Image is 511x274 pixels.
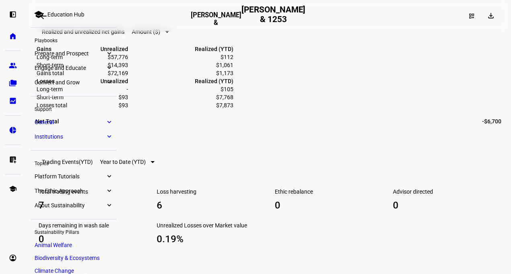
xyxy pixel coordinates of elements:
[35,188,105,194] span: The Ethic Approach
[9,61,17,70] eth-mat-symbol: group
[105,133,112,141] eth-mat-symbol: expand_more
[9,126,17,134] eth-mat-symbol: pie_chart
[31,157,117,168] div: Topics
[35,79,105,86] span: Convert and Grow
[35,242,72,248] span: Animal Welfare
[35,173,105,180] span: Platform Tutorials
[393,188,498,196] div: Advisor directed
[275,188,380,196] div: Ethic rebalance
[9,155,17,164] eth-mat-symbol: list_alt_add
[31,34,117,45] div: Playbooks
[9,32,17,40] eth-mat-symbol: home
[157,188,262,196] div: Loss harvesting
[105,187,112,195] eth-mat-symbol: expand_more
[34,10,43,19] mat-icon: school
[129,53,234,61] td: $112
[275,199,380,212] div: 0
[5,57,21,74] a: group
[393,199,498,212] div: 0
[105,118,112,126] eth-mat-symbol: expand_more
[35,202,105,209] span: About Sustainability
[487,12,495,20] mat-icon: download
[9,185,17,193] eth-mat-symbol: school
[31,252,117,264] a: Biodiversity & Ecosystems
[5,93,21,109] a: bid_landscape
[31,117,117,128] a: Generalexpand_more
[105,201,112,209] eth-mat-symbol: expand_more
[35,255,100,261] span: Biodiversity & Ecosystems
[31,131,117,142] a: Institutionsexpand_more
[35,50,105,57] span: Prepare and Prospect
[105,172,112,180] eth-mat-symbol: expand_more
[129,102,234,109] td: $7,873
[100,159,146,165] span: Year to Date (YTD)
[47,11,84,18] div: Education Hub
[5,28,21,44] a: home
[129,45,234,53] td: Realized (YTD)
[482,117,501,126] span: -$6,700
[241,5,306,27] h2: [PERSON_NAME] & 1253
[9,254,17,262] eth-mat-symbol: account_circle
[9,10,17,18] eth-mat-symbol: left_panel_open
[5,75,21,91] a: folder_copy
[35,119,105,125] span: General
[31,239,117,251] a: Animal Welfare
[35,268,74,274] span: Climate Change
[35,65,105,71] span: Engage and Educate
[5,122,21,138] a: pie_chart
[129,86,234,93] td: $105
[468,13,475,19] mat-icon: dashboard_customize
[9,79,17,87] eth-mat-symbol: folder_copy
[129,70,234,77] td: $1,173
[105,49,112,57] eth-mat-symbol: expand_more
[31,103,117,114] div: Support
[157,199,262,212] div: 6
[157,221,262,229] div: Unrealized Losses over Market value
[157,233,262,245] div: 0.19%
[105,64,112,72] eth-mat-symbol: expand_more
[129,94,234,101] td: $7,768
[35,133,105,140] span: Institutions
[31,226,117,237] div: Sustainability Pillars
[129,78,234,85] td: Realized (YTD)
[9,97,17,105] eth-mat-symbol: bid_landscape
[105,78,112,86] eth-mat-symbol: expand_more
[191,11,241,27] h3: [PERSON_NAME] &
[129,61,234,69] td: $1,061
